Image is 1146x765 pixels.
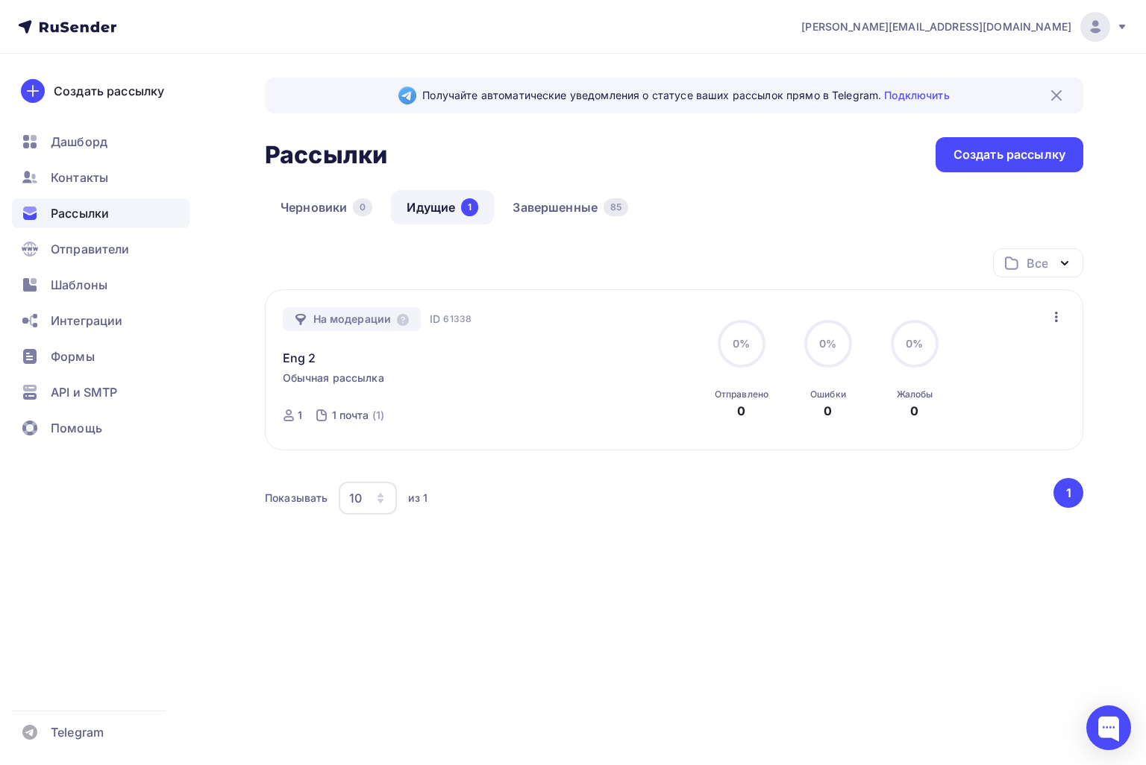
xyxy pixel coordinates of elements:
div: 0 [353,198,372,216]
a: Черновики0 [265,190,388,224]
span: 0% [819,337,836,350]
a: Шаблоны [12,270,190,300]
a: Идущие1 [391,190,494,224]
span: Отправители [51,240,130,258]
a: Дашборд [12,127,190,157]
div: (1) [372,408,384,423]
div: Все [1027,254,1048,272]
div: Показывать [265,491,328,506]
div: 1 почта [332,408,369,423]
a: Рассылки [12,198,190,228]
span: Дашборд [51,133,107,151]
span: 0% [906,337,923,350]
span: Формы [51,347,95,365]
div: 10 [349,489,362,507]
div: 0 [737,402,745,420]
div: 1 [461,198,478,216]
div: На модерации [283,307,422,331]
div: 0 [824,402,832,420]
button: 10 [338,481,398,515]
a: 1 почта (1) [331,403,386,427]
div: 85 [604,198,628,216]
a: [PERSON_NAME][EMAIL_ADDRESS][DOMAIN_NAME] [801,12,1128,42]
span: API и SMTP [51,383,117,401]
span: Шаблоны [51,276,107,294]
button: Все [993,248,1083,277]
ul: Pagination [1051,478,1084,508]
span: Telegram [51,723,104,741]
a: Контакты [12,163,190,192]
span: Интеграции [51,312,122,330]
span: Рассылки [51,204,109,222]
a: Отправители [12,234,190,264]
a: Формы [12,341,190,371]
div: 0 [910,402,918,420]
span: Помощь [51,419,102,437]
span: [PERSON_NAME][EMAIL_ADDRESS][DOMAIN_NAME] [801,19,1071,34]
a: Завершенные85 [497,190,644,224]
span: Получайте автоматические уведомления о статусе ваших рассылок прямо в Telegram. [422,88,949,103]
div: Жалобы [897,388,933,400]
div: Ошибки [810,388,846,400]
div: из 1 [408,491,428,506]
a: Подключить [884,89,949,101]
span: ID [430,312,440,327]
div: Создать рассылку [54,82,164,100]
span: 61338 [443,312,472,327]
a: Eng 2 [283,349,316,367]
span: 0% [733,337,750,350]
span: Обычная рассылка [283,371,384,385]
div: Отправлено [715,388,768,400]
button: Go to page 1 [1053,478,1083,508]
span: Контакты [51,169,108,186]
h2: Рассылки [265,140,387,170]
div: Создать рассылку [954,146,1065,163]
div: 1 [298,408,302,423]
img: Telegram [398,86,416,104]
